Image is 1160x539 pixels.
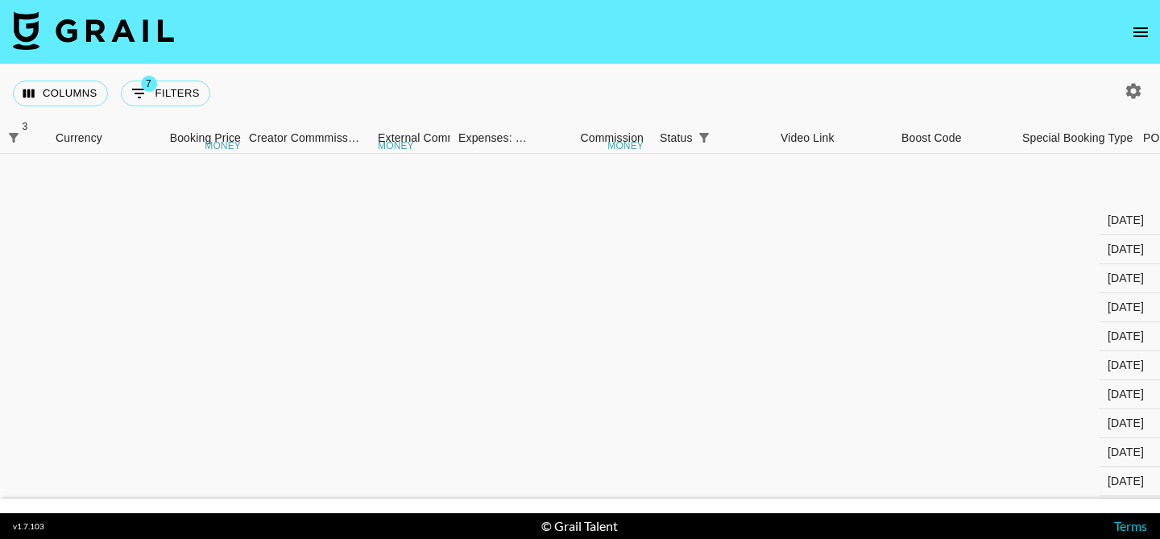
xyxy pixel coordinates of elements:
button: Show filters [693,126,715,149]
div: Status [660,122,693,154]
div: Special Booking Type [1014,122,1135,154]
div: money [607,141,644,151]
div: 9/16/2025 [1108,386,1144,402]
div: Video Link [773,122,893,154]
button: Sort [715,126,738,149]
div: money [378,141,414,151]
img: Grail Talent [13,11,174,50]
div: Boost Code [901,122,962,154]
div: Currency [48,122,128,154]
div: Status [652,122,773,154]
div: 9/17/2025 [1108,473,1144,489]
div: 9/17/2025 [1108,444,1144,460]
div: 9/10/2025 [1108,299,1144,315]
div: 9/15/2025 [1108,357,1144,373]
div: Video Link [781,122,835,154]
div: 9/9/2025 [1108,241,1144,257]
div: v 1.7.103 [13,521,44,532]
button: Sort [25,126,48,149]
button: Select columns [13,81,108,106]
div: 9/15/2025 [1108,328,1144,344]
div: Creator Commmission Override [249,122,362,154]
div: Expenses: Remove Commission? [450,122,531,154]
div: © Grail Talent [541,518,618,534]
a: Terms [1114,518,1147,533]
div: 3 active filters [2,126,25,149]
div: Commission [580,122,644,154]
div: Boost Code [893,122,1014,154]
button: Show filters [2,126,25,149]
button: Show filters [121,81,210,106]
div: 9/16/2025 [1108,415,1144,431]
div: 9/10/2025 [1108,270,1144,286]
div: Creator Commmission Override [249,122,370,154]
div: 9/9/2025 [1108,212,1144,228]
div: Expenses: Remove Commission? [458,122,528,154]
span: 3 [17,118,33,135]
div: Booking Price [170,122,241,154]
div: money [205,141,241,151]
button: open drawer [1125,16,1157,48]
div: 1 active filter [693,126,715,149]
div: Special Booking Type [1022,122,1133,154]
div: External Commission [378,122,487,154]
div: Currency [56,122,102,154]
span: 7 [141,76,157,92]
